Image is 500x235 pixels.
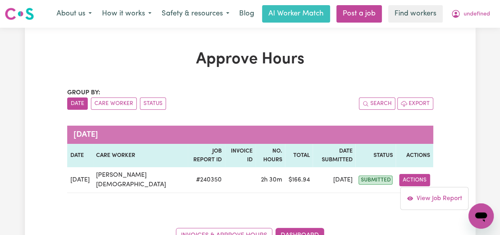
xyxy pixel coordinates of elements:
button: sort invoices by paid status [140,97,166,110]
td: $ 166.94 [285,167,313,193]
button: Search [359,97,395,110]
a: Careseekers logo [5,5,34,23]
button: How it works [97,6,157,22]
img: Careseekers logo [5,7,34,21]
th: Date Submitted [313,144,355,167]
td: # 240350 [188,167,225,193]
button: sort invoices by date [67,97,88,110]
span: undefined [464,10,490,19]
div: Actions [400,187,469,210]
th: Job Report ID [188,144,225,167]
th: Care worker [93,144,188,167]
td: [PERSON_NAME][DEMOGRAPHIC_DATA] [93,167,188,193]
button: Export [397,97,433,110]
th: Actions [396,144,433,167]
span: Group by: [67,90,100,96]
a: Post a job [336,5,382,23]
a: Find workers [388,5,443,23]
button: Actions [399,174,430,186]
button: Safety & resources [157,6,234,22]
h1: Approve Hours [67,50,433,69]
button: My Account [446,6,495,22]
td: [DATE] [313,167,355,193]
th: Total [285,144,313,167]
button: sort invoices by care worker [91,97,137,110]
td: [DATE] [67,167,93,193]
th: No. Hours [256,144,285,167]
th: Date [67,144,93,167]
span: 2 hours 30 minutes [260,177,282,183]
a: AI Worker Match [262,5,330,23]
iframe: Button to launch messaging window [468,203,494,229]
caption: [DATE] [67,126,433,144]
span: submitted [358,176,392,185]
th: Invoice ID [225,144,256,167]
a: View job report 240350 [401,190,468,206]
button: About us [51,6,97,22]
th: Status [355,144,396,167]
a: Blog [234,5,259,23]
